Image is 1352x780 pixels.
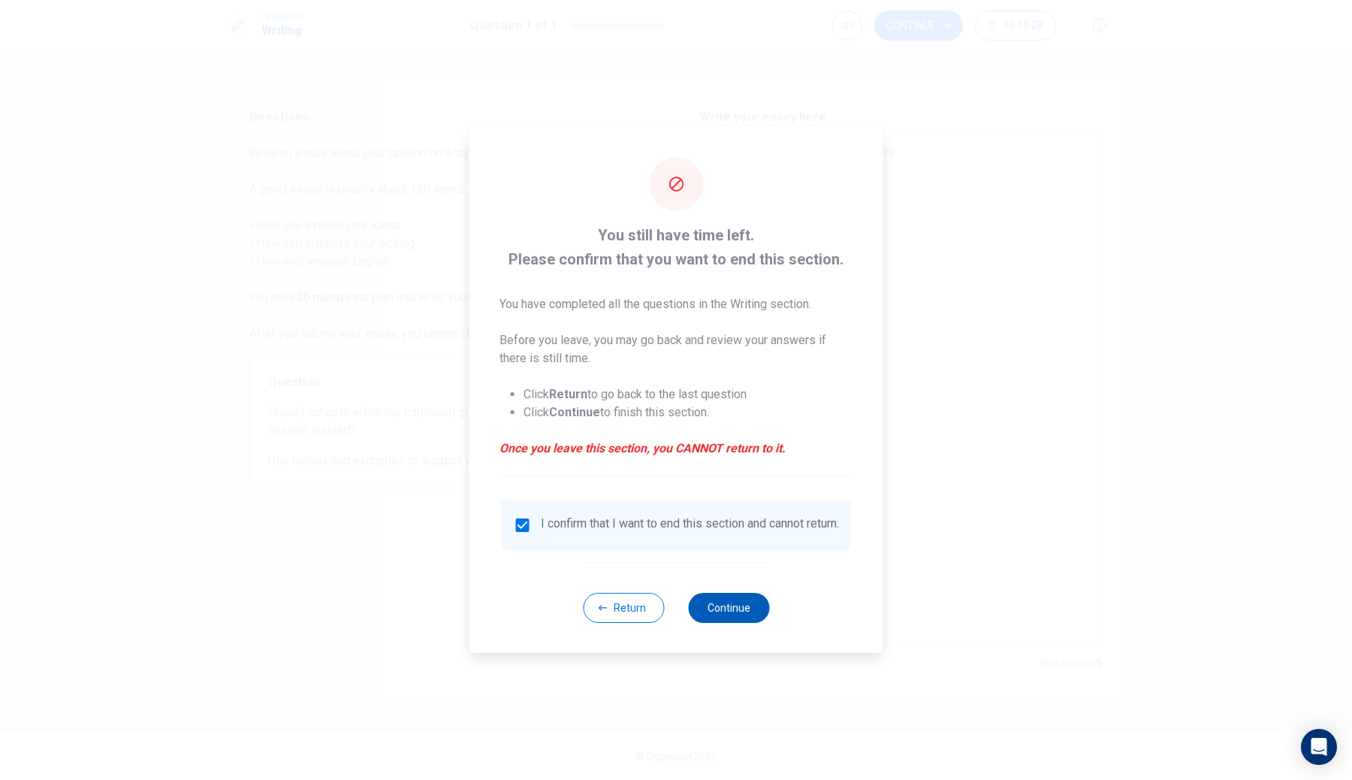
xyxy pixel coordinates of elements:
div: Open Intercom Messenger [1301,729,1337,765]
p: Before you leave, you may go back and review your answers if there is still time. [499,331,853,367]
div: I confirm that I want to end this section and cannot return. [541,516,839,534]
em: Once you leave this section, you CANNOT return to it. [499,440,853,458]
button: Continue [688,593,769,623]
strong: Continue [549,405,600,419]
button: Return [583,593,664,623]
li: Click to finish this section. [524,404,853,422]
strong: Return [549,387,587,401]
li: Click to go back to the last question [524,385,853,404]
span: You still have time left. Please confirm that you want to end this section. [499,223,853,271]
p: You have completed all the questions in the Writing section. [499,295,853,313]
